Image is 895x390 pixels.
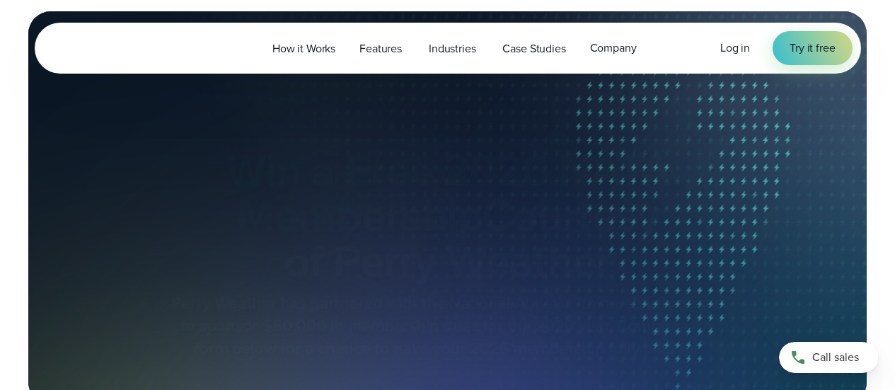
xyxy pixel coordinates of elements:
[779,342,878,373] a: Call sales
[429,40,475,57] span: Industries
[490,34,577,63] a: Case Studies
[502,40,565,57] span: Case Studies
[590,40,637,57] span: Company
[720,40,750,56] span: Log in
[272,40,335,57] span: How it Works
[720,40,750,57] a: Log in
[773,31,852,65] a: Try it free
[812,349,859,366] span: Call sales
[790,40,835,57] span: Try it free
[260,34,347,63] a: How it Works
[359,40,402,57] span: Features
